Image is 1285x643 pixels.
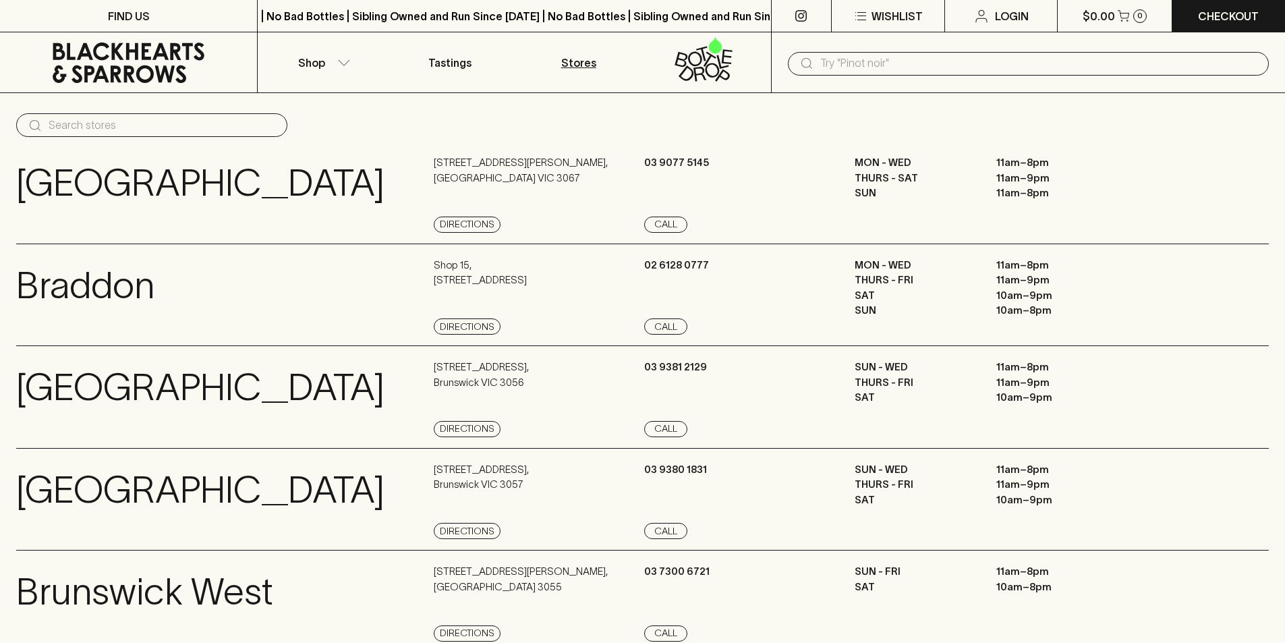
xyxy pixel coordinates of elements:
p: Stores [561,55,596,71]
p: Checkout [1198,8,1259,24]
p: FIND US [108,8,150,24]
p: 11am – 9pm [996,375,1118,391]
p: [GEOGRAPHIC_DATA] [16,462,384,518]
p: 11am – 8pm [996,186,1118,201]
p: Wishlist [872,8,923,24]
p: 11am – 9pm [996,171,1118,186]
p: 11am – 9pm [996,477,1118,493]
p: Braddon [16,258,154,314]
p: MON - WED [855,258,976,273]
p: 03 9381 2129 [644,360,707,375]
p: 10am – 8pm [996,580,1118,595]
p: SUN - FRI [855,564,976,580]
p: 11am – 8pm [996,155,1118,171]
p: Tastings [428,55,472,71]
a: Tastings [386,32,514,92]
a: Stores [515,32,643,92]
input: Try "Pinot noir" [820,53,1258,74]
p: [STREET_ADDRESS][PERSON_NAME] , [GEOGRAPHIC_DATA] VIC 3067 [434,155,608,186]
a: Call [644,318,687,335]
p: Shop [298,55,325,71]
p: [STREET_ADDRESS] , Brunswick VIC 3057 [434,462,529,493]
p: 10am – 8pm [996,303,1118,318]
a: Directions [434,217,501,233]
p: THURS - FRI [855,273,976,288]
p: SUN [855,303,976,318]
p: 11am – 8pm [996,462,1118,478]
a: Call [644,625,687,642]
a: Call [644,217,687,233]
p: [GEOGRAPHIC_DATA] [16,360,384,416]
p: THURS - FRI [855,477,976,493]
p: SAT [855,580,976,595]
input: Search stores [49,115,277,136]
p: $0.00 [1083,8,1115,24]
p: 0 [1137,12,1143,20]
p: 10am – 9pm [996,288,1118,304]
a: Call [644,523,687,539]
p: SAT [855,288,976,304]
p: 11am – 8pm [996,360,1118,375]
p: SAT [855,390,976,406]
a: Directions [434,625,501,642]
a: Call [644,421,687,437]
p: SAT [855,493,976,508]
p: MON - WED [855,155,976,171]
p: THURS - SAT [855,171,976,186]
p: SUN [855,186,976,201]
p: 10am – 9pm [996,493,1118,508]
p: 03 7300 6721 [644,564,710,580]
p: 03 9380 1831 [644,462,707,478]
p: SUN - WED [855,462,976,478]
p: 11am – 8pm [996,564,1118,580]
a: Directions [434,318,501,335]
p: [STREET_ADDRESS] , Brunswick VIC 3056 [434,360,529,390]
p: SUN - WED [855,360,976,375]
p: [STREET_ADDRESS][PERSON_NAME] , [GEOGRAPHIC_DATA] 3055 [434,564,608,594]
p: 03 9077 5145 [644,155,709,171]
p: 11am – 8pm [996,258,1118,273]
p: THURS - FRI [855,375,976,391]
p: Shop 15 , [STREET_ADDRESS] [434,258,527,288]
p: 11am – 9pm [996,273,1118,288]
p: Brunswick West [16,564,273,620]
a: Directions [434,523,501,539]
button: Shop [258,32,386,92]
p: [GEOGRAPHIC_DATA] [16,155,384,211]
a: Directions [434,421,501,437]
p: Login [995,8,1029,24]
p: 02 6128 0777 [644,258,709,273]
p: 10am – 9pm [996,390,1118,406]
